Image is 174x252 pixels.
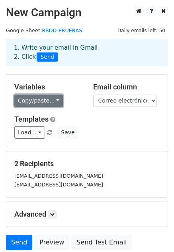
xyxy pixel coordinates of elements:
[14,126,45,139] a: Load...
[6,6,168,19] h2: New Campaign
[8,43,166,62] div: 1. Write your email in Gmail 2. Click
[14,159,160,168] h5: 2 Recipients
[34,235,69,250] a: Preview
[14,115,49,123] a: Templates
[42,27,82,33] a: BBDD-PRUEBAS
[115,27,168,33] a: Daily emails left: 50
[6,235,32,250] a: Send
[134,214,174,252] iframe: Chat Widget
[14,210,160,219] h5: Advanced
[6,27,82,33] small: Google Sheet:
[115,26,168,35] span: Daily emails left: 50
[71,235,132,250] a: Send Test Email
[14,83,81,91] h5: Variables
[14,95,63,107] a: Copy/paste...
[14,182,103,188] small: [EMAIL_ADDRESS][DOMAIN_NAME]
[134,214,174,252] div: Widget de chat
[37,52,58,62] span: Send
[57,126,78,139] button: Save
[14,173,103,179] small: [EMAIL_ADDRESS][DOMAIN_NAME]
[93,83,160,91] h5: Email column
